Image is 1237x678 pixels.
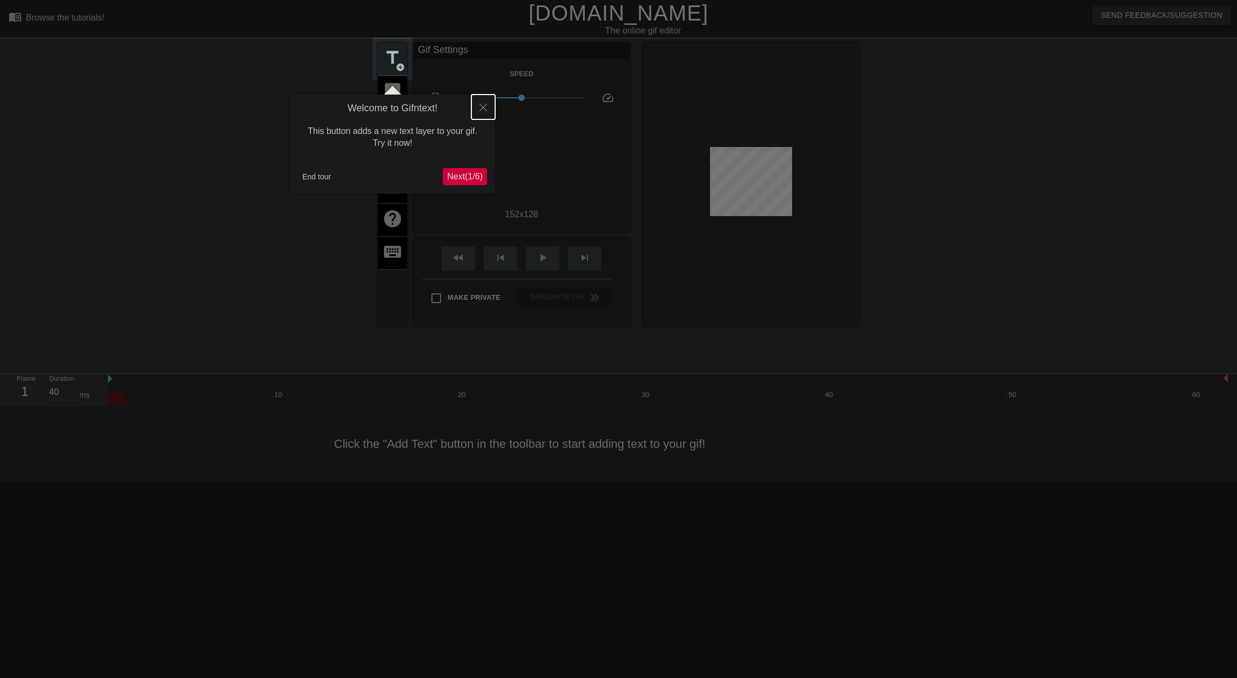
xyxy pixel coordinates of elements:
[471,95,495,119] button: Close
[443,168,487,185] button: Next
[298,103,487,115] h4: Welcome to Gifntext!
[298,169,335,185] button: End tour
[447,172,483,181] span: Next ( 1 / 6 )
[298,115,487,160] div: This button adds a new text layer to your gif. Try it now!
